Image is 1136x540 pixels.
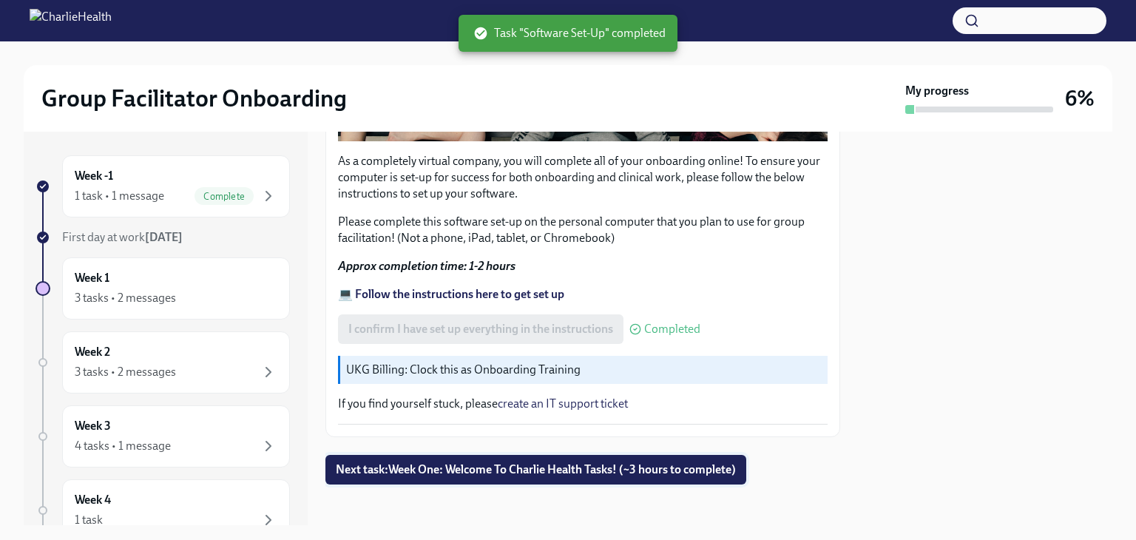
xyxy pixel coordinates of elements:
[75,168,113,184] h6: Week -1
[498,396,628,411] a: create an IT support ticket
[338,153,828,202] p: As a completely virtual company, you will complete all of your onboarding online! To ensure your ...
[75,364,176,380] div: 3 tasks • 2 messages
[1065,85,1095,112] h3: 6%
[75,188,164,204] div: 1 task • 1 message
[35,229,290,246] a: First day at work[DATE]
[62,230,183,244] span: First day at work
[473,25,666,41] span: Task "Software Set-Up" completed
[30,9,112,33] img: CharlieHealth
[346,362,822,378] p: UKG Billing: Clock this as Onboarding Training
[336,462,736,477] span: Next task : Week One: Welcome To Charlie Health Tasks! (~3 hours to complete)
[75,270,109,286] h6: Week 1
[325,455,746,485] button: Next task:Week One: Welcome To Charlie Health Tasks! (~3 hours to complete)
[75,438,171,454] div: 4 tasks • 1 message
[35,331,290,394] a: Week 23 tasks • 2 messages
[41,84,347,113] h2: Group Facilitator Onboarding
[905,83,969,99] strong: My progress
[35,257,290,320] a: Week 13 tasks • 2 messages
[75,492,111,508] h6: Week 4
[35,155,290,217] a: Week -11 task • 1 messageComplete
[75,512,103,528] div: 1 task
[338,396,828,412] p: If you find yourself stuck, please
[35,405,290,468] a: Week 34 tasks • 1 message
[338,214,828,246] p: Please complete this software set-up on the personal computer that you plan to use for group faci...
[195,191,254,202] span: Complete
[644,323,700,335] span: Completed
[338,259,515,273] strong: Approx completion time: 1-2 hours
[338,287,564,301] a: 💻 Follow the instructions here to get set up
[75,344,110,360] h6: Week 2
[75,418,111,434] h6: Week 3
[75,290,176,306] div: 3 tasks • 2 messages
[145,230,183,244] strong: [DATE]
